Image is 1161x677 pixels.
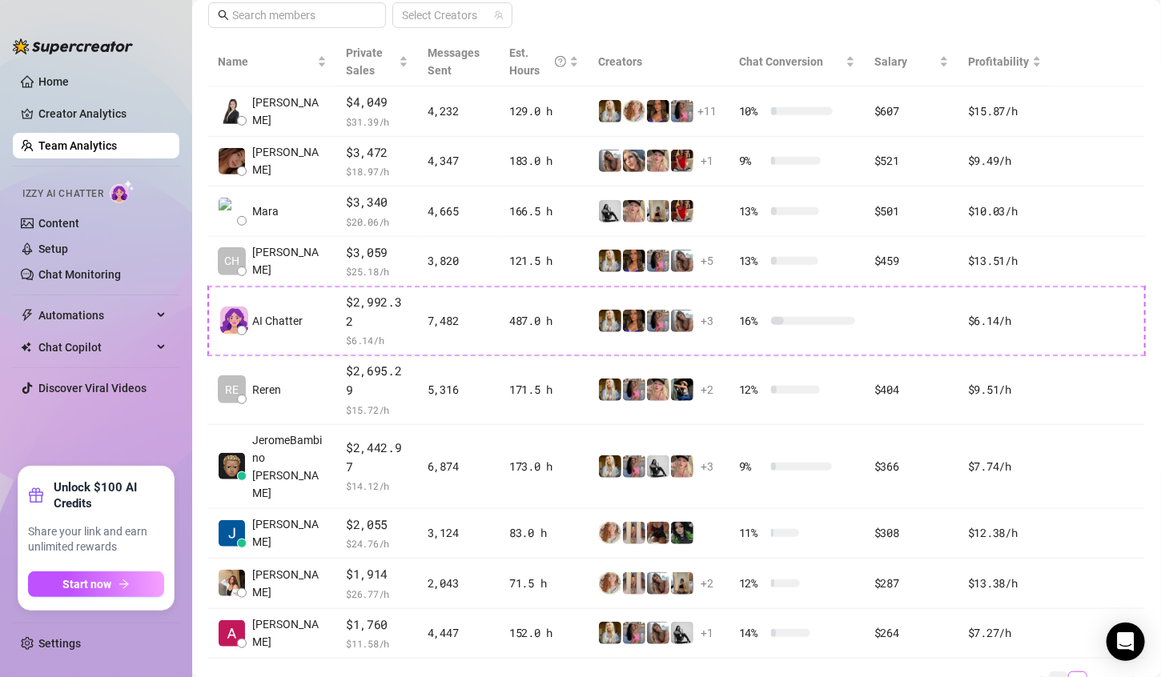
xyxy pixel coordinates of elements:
[739,458,765,475] span: 9 %
[671,455,693,478] img: Tyra
[346,93,408,112] span: $4,049
[623,572,645,595] img: Victoria
[599,455,621,478] img: Kleio
[220,306,248,334] img: izzy-ai-chatter-avatar-DDCN_rTZ.svg
[13,38,133,54] img: logo-BBDzfeDw.svg
[232,6,364,24] input: Search members
[38,75,69,88] a: Home
[219,453,245,479] img: JeromeBambino E…
[219,520,245,547] img: John Jacob Cane…
[28,524,164,555] span: Share your link and earn unlimited rewards
[346,332,408,348] span: $ 6.14 /h
[739,624,765,642] span: 14 %
[671,622,693,644] img: Grace Hunt
[428,575,490,592] div: 2,043
[701,575,713,592] span: + 2
[38,382,147,395] a: Discover Viral Videos
[968,152,1042,170] div: $9.49 /h
[509,381,579,399] div: 171.5 h
[968,458,1042,475] div: $7.74 /h
[509,44,566,79] div: Est. Hours
[968,575,1042,592] div: $13.38 /h
[671,379,693,401] img: Kaliana
[252,615,327,651] span: [PERSON_NAME]
[701,624,713,642] span: + 1
[874,202,949,220] div: $501
[219,98,245,124] img: Jessa Cadiogan
[874,458,949,475] div: $366
[647,622,669,644] img: Kat Hobbs VIP
[671,250,693,272] img: Kat Hobbs VIP
[874,381,949,399] div: $404
[647,250,669,272] img: Kota
[647,100,669,122] img: Kenzie
[874,524,949,542] div: $308
[874,575,949,592] div: $287
[38,334,152,360] span: Chat Copilot
[38,217,79,230] a: Content
[346,114,408,130] span: $ 31.39 /h
[623,522,645,544] img: Victoria
[346,263,408,279] span: $ 25.18 /h
[346,163,408,179] span: $ 18.97 /h
[38,637,81,650] a: Settings
[701,152,713,170] span: + 1
[623,379,645,401] img: Kota
[346,515,408,535] span: $2,055
[739,55,823,68] span: Chat Conversion
[1107,623,1145,661] div: Open Intercom Messenger
[589,38,729,86] th: Creators
[346,586,408,602] span: $ 26.77 /h
[218,10,229,21] span: search
[428,312,490,330] div: 7,482
[54,479,164,511] strong: Unlock $100 AI Credits
[21,309,34,322] span: thunderbolt
[968,524,1042,542] div: $12.38 /h
[252,431,327,502] span: JeromeBambino [PERSON_NAME]
[346,635,408,651] span: $ 11.58 /h
[219,620,245,647] img: Albert
[494,10,504,20] span: team
[697,102,717,120] span: + 11
[224,252,239,270] span: CH
[623,150,645,172] img: Kat Hobbs
[701,458,713,475] span: + 3
[647,455,669,478] img: Grace Hunt
[599,622,621,644] img: Kleio
[739,152,765,170] span: 9 %
[599,100,621,122] img: Kleio
[38,302,152,328] span: Automations
[346,193,408,212] span: $3,340
[647,150,669,172] img: Tyra
[623,100,645,122] img: Amy Pond
[968,102,1042,120] div: $15.87 /h
[739,312,765,330] span: 16 %
[647,522,669,544] img: Lily Rhyia
[968,312,1042,330] div: $6.14 /h
[874,102,949,120] div: $607
[739,381,765,399] span: 12 %
[874,152,949,170] div: $521
[119,579,130,590] span: arrow-right
[701,252,713,270] span: + 5
[38,242,68,255] a: Setup
[346,615,408,635] span: $1,760
[346,46,383,77] span: Private Sales
[346,478,408,494] span: $ 14.12 /h
[63,578,112,591] span: Start now
[252,312,303,330] span: AI Chatter
[739,102,765,120] span: 10 %
[218,53,314,70] span: Name
[38,101,167,126] a: Creator Analytics
[252,243,327,278] span: [PERSON_NAME]
[219,570,245,596] img: Dennise Cantimb…
[225,381,239,399] span: RE
[599,379,621,401] img: Kleio
[346,402,408,418] span: $ 15.72 /h
[739,575,765,592] span: 12 %
[346,565,408,584] span: $1,914
[38,139,117,152] a: Team Analytics
[509,252,579,270] div: 121.5 h
[252,566,327,601] span: [PERSON_NAME]
[346,439,408,476] span: $2,442.97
